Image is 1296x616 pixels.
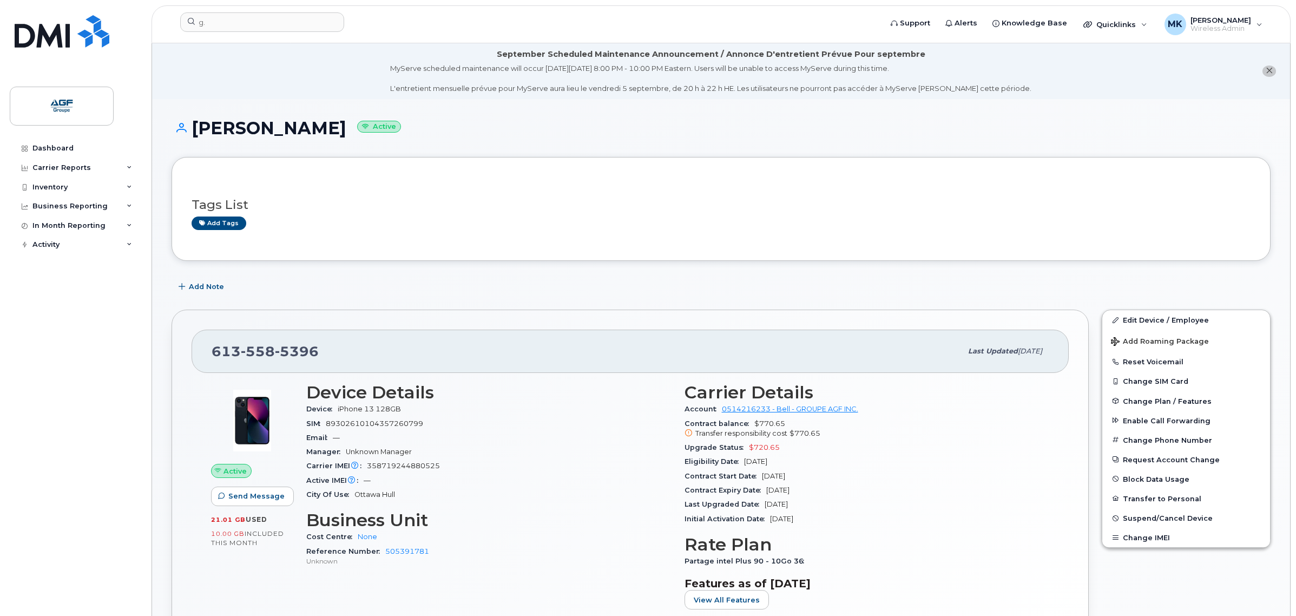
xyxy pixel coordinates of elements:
span: Cost Centre [306,533,358,541]
span: [DATE] [766,486,790,494]
button: View All Features [685,590,769,610]
small: Active [357,121,401,133]
button: Suspend/Cancel Device [1102,508,1270,528]
span: Active IMEI [306,476,364,484]
span: Eligibility Date [685,457,744,466]
span: City Of Use [306,490,354,499]
span: Add Note [189,281,224,292]
span: Ottawa Hull [354,490,395,499]
span: SIM [306,420,326,428]
h3: Features as of [DATE] [685,577,1050,590]
span: Partage intel Plus 90 - 10Go 36 [685,557,810,565]
img: image20231002-3703462-1ig824h.jpeg [220,388,285,453]
span: [DATE] [762,472,785,480]
h3: Carrier Details [685,383,1050,402]
h3: Tags List [192,198,1251,212]
span: Last Upgraded Date [685,500,765,508]
span: included this month [211,529,284,547]
div: September Scheduled Maintenance Announcement / Annonce D'entretient Prévue Pour septembre [497,49,925,60]
span: $720.65 [749,443,780,451]
span: 558 [241,343,275,359]
button: Change Phone Number [1102,430,1270,450]
span: 89302610104357260799 [326,420,423,428]
button: Add Roaming Package [1102,330,1270,352]
button: Enable Call Forwarding [1102,411,1270,430]
p: Unknown [306,556,672,566]
button: Transfer to Personal [1102,489,1270,508]
span: Initial Activation Date [685,515,770,523]
span: used [246,515,267,523]
button: Change SIM Card [1102,371,1270,391]
span: Active [223,466,247,476]
button: Reset Voicemail [1102,352,1270,371]
span: Unknown Manager [346,448,412,456]
div: MyServe scheduled maintenance will occur [DATE][DATE] 8:00 PM - 10:00 PM Eastern. Users will be u... [390,63,1031,94]
button: Change IMEI [1102,528,1270,547]
iframe: Messenger Launcher [1249,569,1288,608]
h3: Business Unit [306,510,672,530]
span: $770.65 [790,429,820,437]
a: Add tags [192,217,246,230]
span: Enable Call Forwarding [1123,416,1211,424]
span: [DATE] [1018,347,1042,355]
span: [DATE] [770,515,793,523]
span: [DATE] [765,500,788,508]
span: Suspend/Cancel Device [1123,514,1213,522]
span: Transfer responsibility cost [695,429,787,437]
button: Change Plan / Features [1102,391,1270,411]
span: Account [685,405,722,413]
span: 613 [212,343,319,359]
span: Upgrade Status [685,443,749,451]
span: $770.65 [685,420,1050,439]
span: 21.01 GB [211,516,246,523]
span: [DATE] [744,457,767,466]
span: — [364,476,371,484]
a: Edit Device / Employee [1102,310,1270,330]
span: View All Features [694,595,760,605]
span: Email [306,434,333,442]
button: Send Message [211,487,294,506]
span: 10.00 GB [211,530,245,538]
span: Contract Start Date [685,472,762,480]
span: Contract balance [685,420,754,428]
span: iPhone 13 128GB [338,405,401,413]
span: Carrier IMEI [306,462,367,470]
h3: Device Details [306,383,672,402]
span: Last updated [968,347,1018,355]
a: 505391781 [385,547,429,555]
a: 0514216233 - Bell - GROUPE AGF INC. [722,405,858,413]
span: 358719244880525 [367,462,440,470]
span: Contract Expiry Date [685,486,766,494]
span: Device [306,405,338,413]
button: close notification [1262,65,1276,77]
span: Manager [306,448,346,456]
span: — [333,434,340,442]
a: None [358,533,377,541]
h3: Rate Plan [685,535,1050,554]
h1: [PERSON_NAME] [172,119,1271,137]
button: Add Note [172,277,233,297]
span: Reference Number [306,547,385,555]
span: 5396 [275,343,319,359]
span: Change Plan / Features [1123,397,1212,405]
button: Block Data Usage [1102,469,1270,489]
span: Send Message [228,491,285,501]
span: Add Roaming Package [1111,337,1209,348]
button: Request Account Change [1102,450,1270,469]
